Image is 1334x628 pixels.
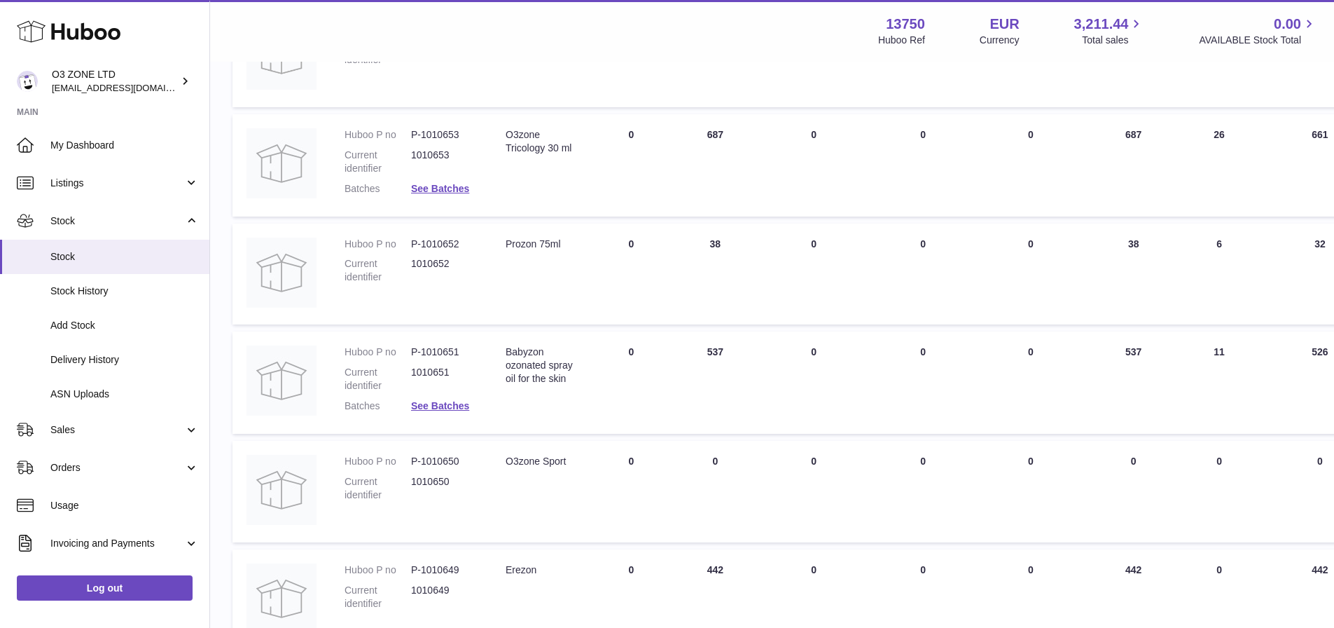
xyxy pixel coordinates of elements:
[757,332,870,434] td: 0
[1181,332,1258,434] td: 11
[1074,15,1129,34] span: 3,211.44
[411,128,478,142] dd: P-1010653
[345,564,411,577] dt: Huboo P no
[411,400,469,411] a: See Batches
[589,224,673,325] td: 0
[589,332,673,434] td: 0
[345,584,411,610] dt: Current identifier
[50,499,199,512] span: Usage
[411,149,478,175] dd: 1010653
[1028,456,1034,467] span: 0
[246,346,317,416] img: product image
[1074,15,1145,47] a: 3,211.44 Total sales
[1274,15,1301,34] span: 0.00
[1082,34,1144,47] span: Total sales
[506,128,575,155] div: O3zone Tricology 30 ml
[50,353,199,367] span: Delivery History
[411,584,478,610] dd: 1010649
[345,257,411,284] dt: Current identifier
[1199,34,1317,47] span: AVAILABLE Stock Total
[345,400,411,413] dt: Batches
[345,346,411,359] dt: Huboo P no
[1028,564,1034,575] span: 0
[757,224,870,325] td: 0
[673,224,757,325] td: 38
[589,441,673,542] td: 0
[411,475,478,502] dd: 1010650
[246,238,317,308] img: product image
[1199,15,1317,47] a: 0.00 AVAILABLE Stock Total
[345,238,411,251] dt: Huboo P no
[50,461,184,475] span: Orders
[50,537,184,550] span: Invoicing and Payments
[246,128,317,198] img: product image
[50,423,184,437] span: Sales
[870,332,975,434] td: 0
[886,15,925,34] strong: 13750
[1086,441,1181,542] td: 0
[506,238,575,251] div: Prozon 75ml
[345,182,411,196] dt: Batches
[989,15,1019,34] strong: EUR
[1086,224,1181,325] td: 38
[411,238,478,251] dd: P-1010652
[345,366,411,392] dt: Current identifier
[1181,224,1258,325] td: 6
[246,455,317,525] img: product image
[1086,332,1181,434] td: 537
[870,224,975,325] td: 0
[345,149,411,175] dt: Current identifier
[411,346,478,359] dd: P-1010651
[50,177,184,190] span: Listings
[589,114,673,217] td: 0
[1028,238,1034,250] span: 0
[1181,441,1258,542] td: 0
[411,455,478,468] dd: P-1010650
[506,346,575,385] div: Babyzon ozonated spray oil for the skin
[50,139,199,152] span: My Dashboard
[50,285,199,298] span: Stock History
[411,366,478,392] dd: 1010651
[411,257,478,284] dd: 1010652
[673,332,757,434] td: 537
[1028,129,1034,140] span: 0
[506,564,575,577] div: Erezon
[345,475,411,502] dt: Current identifier
[757,441,870,542] td: 0
[52,68,178,95] div: O3 ZONE LTD
[1028,346,1034,357] span: 0
[345,128,411,142] dt: Huboo P no
[345,455,411,468] dt: Huboo P no
[980,34,1020,47] div: Currency
[50,250,199,264] span: Stock
[1181,114,1258,217] td: 26
[757,114,870,217] td: 0
[673,441,757,542] td: 0
[870,441,975,542] td: 0
[673,114,757,217] td: 687
[50,388,199,401] span: ASN Uploads
[17,71,38,92] img: hello@o3zoneltd.co.uk
[411,564,478,577] dd: P-1010649
[506,455,575,468] div: O3zone Sport
[17,575,193,601] a: Log out
[411,183,469,194] a: See Batches
[870,114,975,217] td: 0
[50,214,184,228] span: Stock
[1086,114,1181,217] td: 687
[52,82,206,93] span: [EMAIL_ADDRESS][DOMAIN_NAME]
[50,319,199,332] span: Add Stock
[878,34,925,47] div: Huboo Ref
